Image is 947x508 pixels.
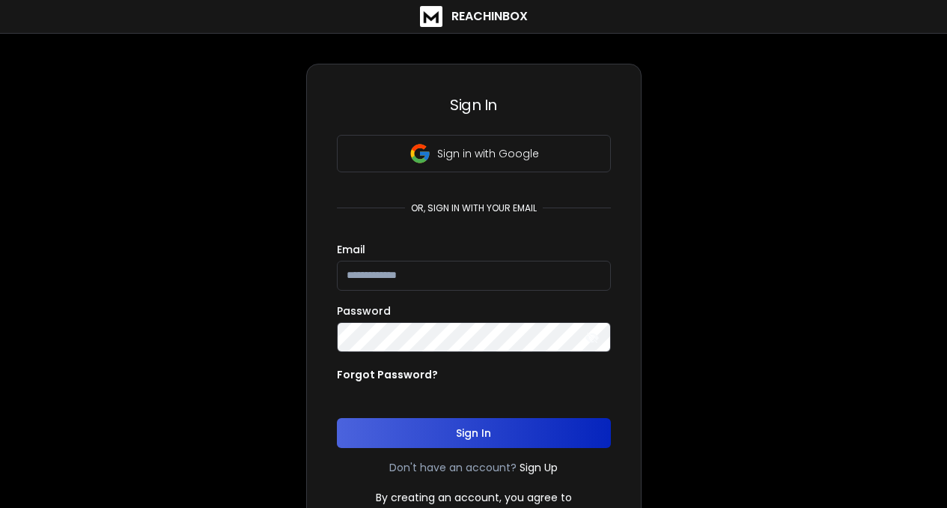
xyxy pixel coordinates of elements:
[405,202,543,214] p: or, sign in with your email
[337,244,365,255] label: Email
[337,135,611,172] button: Sign in with Google
[337,306,391,316] label: Password
[420,6,442,27] img: logo
[520,460,558,475] a: Sign Up
[337,418,611,448] button: Sign In
[337,367,438,382] p: Forgot Password?
[451,7,528,25] h1: ReachInbox
[337,94,611,115] h3: Sign In
[420,6,528,27] a: ReachInbox
[376,490,572,505] p: By creating an account, you agree to
[389,460,517,475] p: Don't have an account?
[437,146,539,161] p: Sign in with Google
